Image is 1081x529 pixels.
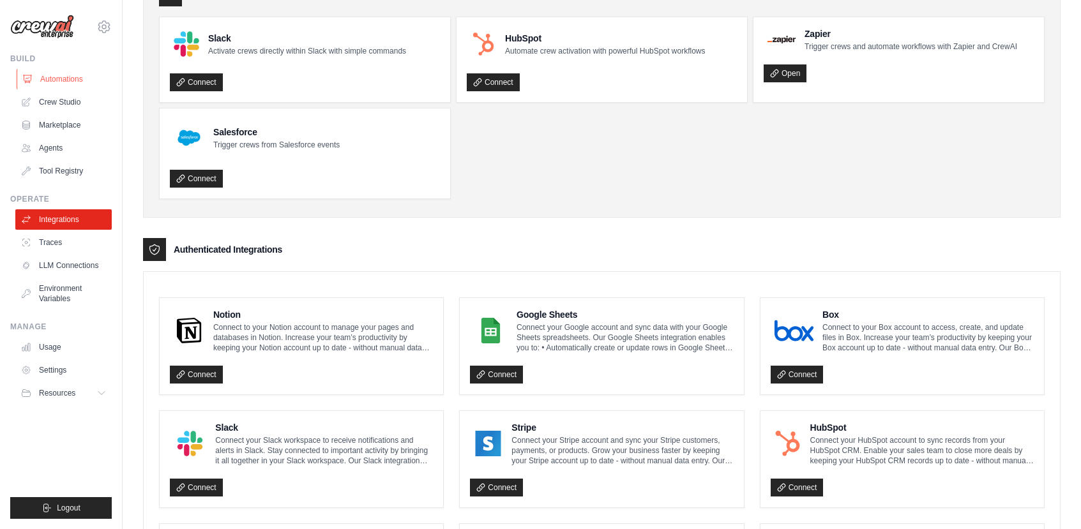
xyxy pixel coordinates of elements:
[208,32,406,45] h4: Slack
[10,322,112,332] div: Manage
[15,161,112,181] a: Tool Registry
[10,497,112,519] button: Logout
[810,421,1034,434] h4: HubSpot
[213,322,433,353] p: Connect to your Notion account to manage your pages and databases in Notion. Increase your team’s...
[805,41,1017,52] p: Trigger crews and automate workflows with Zapier and CrewAI
[15,360,112,380] a: Settings
[208,46,406,56] p: Activate crews directly within Slack with simple commands
[471,31,496,57] img: HubSpot Logo
[10,54,112,64] div: Build
[767,36,796,43] img: Zapier Logo
[474,431,503,456] img: Stripe Logo
[775,318,813,343] img: Box Logo
[213,308,433,321] h4: Notion
[771,366,824,384] a: Connect
[39,388,75,398] span: Resources
[174,123,204,153] img: Salesforce Logo
[57,503,80,513] span: Logout
[213,140,340,150] p: Trigger crews from Salesforce events
[467,73,520,91] a: Connect
[170,366,223,384] a: Connect
[15,115,112,135] a: Marketplace
[170,73,223,91] a: Connect
[15,337,112,357] a: Usage
[470,366,523,384] a: Connect
[15,138,112,158] a: Agents
[174,431,206,456] img: Slack Logo
[15,209,112,230] a: Integrations
[517,322,734,353] p: Connect your Google account and sync data with your Google Sheets spreadsheets. Our Google Sheets...
[213,126,340,138] h4: Salesforce
[17,69,113,89] a: Automations
[822,322,1034,353] p: Connect to your Box account to access, create, and update files in Box. Increase your team’s prod...
[805,27,1017,40] h4: Zapier
[170,479,223,496] a: Connect
[822,308,1034,321] h4: Box
[775,431,801,456] img: HubSpot Logo
[15,255,112,276] a: LLM Connections
[771,479,824,496] a: Connect
[174,31,199,57] img: Slack Logo
[470,479,523,496] a: Connect
[215,421,433,434] h4: Slack
[174,243,282,256] h3: Authenticated Integrations
[15,92,112,112] a: Crew Studio
[170,170,223,188] a: Connect
[215,435,433,466] p: Connect your Slack workspace to receive notifications and alerts in Slack. Stay connected to impo...
[10,15,74,39] img: Logo
[810,435,1034,466] p: Connect your HubSpot account to sync records from your HubSpot CRM. Enable your sales team to clo...
[15,232,112,253] a: Traces
[764,64,806,82] a: Open
[505,46,705,56] p: Automate crew activation with powerful HubSpot workflows
[15,278,112,309] a: Environment Variables
[174,318,204,343] img: Notion Logo
[15,383,112,403] button: Resources
[10,194,112,204] div: Operate
[511,435,733,466] p: Connect your Stripe account and sync your Stripe customers, payments, or products. Grow your busi...
[474,318,508,343] img: Google Sheets Logo
[511,421,733,434] h4: Stripe
[505,32,705,45] h4: HubSpot
[517,308,734,321] h4: Google Sheets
